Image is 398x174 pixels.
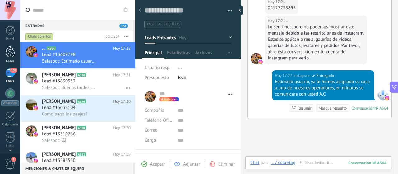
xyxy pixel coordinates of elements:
[42,98,76,105] span: [PERSON_NAME]
[20,95,135,121] a: avataricon[PERSON_NAME]A379Hoy 17:20Lead #13638104Como pago los peajes?
[42,45,45,52] span: ...
[34,79,38,84] img: icon
[77,73,86,77] span: A378
[178,73,232,83] div: Bs.
[20,163,133,174] div: Menciones & Chats de equipo
[237,6,243,15] div: Ocultar
[348,160,386,166] div: 364
[42,158,76,164] span: Lead #13583530
[20,122,135,148] a: avataricon[PERSON_NAME]A328Hoy 17:20Lead #13510766Salesbot: 🖼
[77,126,86,130] span: A328
[42,72,76,78] span: [PERSON_NAME]
[34,53,38,57] img: icon
[145,125,158,135] button: Correo
[268,5,296,11] div: 04127225892
[145,73,174,83] div: Presupuesto
[42,105,76,111] span: Lead #13638104
[113,45,131,52] span: Hoy 17:22
[1,37,19,41] div: Panel
[293,73,311,79] span: Instagram
[164,98,178,101] span: instagram
[1,100,19,106] div: WhatsApp
[377,89,388,100] span: Instagram
[147,22,180,26] span: #agregar etiquetas
[20,42,135,68] a: avataricon...A364Hoy 17:22Lead #13609798Salesbot: Estimado usuario, ya le hemos asignado su caso ...
[145,135,173,145] div: Cargo
[20,69,135,95] a: avataricon[PERSON_NAME]A378Hoy 17:21Lead #13630952Salesbot: Buenas tardes, un gusto saludarle. Es...
[271,160,295,165] div: ... / cobretag
[34,159,38,163] img: icon
[195,50,212,59] span: Archivos
[183,161,200,167] span: Adjuntar
[47,46,56,50] span: A364
[317,73,334,79] span: Entregado
[10,68,17,73] span: 102
[145,115,173,125] button: Teléfono Oficina
[268,24,364,61] div: Lo sentimos, pero no podemos mostrar este mensaje debido a las restricciones de Instagram. Estas ...
[275,73,293,79] div: Hoy 17:22
[77,99,86,103] span: A379
[101,34,120,40] div: Total: 254
[25,33,53,40] div: Chats abiertos
[120,31,133,42] button: Más
[42,85,96,91] span: Salesbot: Buenas tardes, un gusto saludarle. Estimado usuario, indíquenos un numero de teléfono a...
[145,75,169,81] span: Presupuesto
[119,24,128,28] span: 102
[145,65,170,71] span: Usuario resp.
[374,106,388,111] div: № A364
[42,58,96,64] span: Salesbot: Estimado usuario, ya le hemos asignado su caso a uno de nuestros operadores, en minutos...
[1,79,19,83] div: Chats
[268,18,286,24] div: Hoy 17:21
[145,50,162,59] span: Principal
[145,106,173,115] div: Compañía
[42,151,76,158] span: [PERSON_NAME]
[150,161,165,167] span: Aceptar
[42,131,76,137] span: Lead #13510766
[295,160,296,166] span: :
[42,138,66,143] span: Salesbot: 🖼
[145,63,174,73] div: Usuario resp.
[251,53,262,64] span: ...
[319,105,347,111] div: Marque resuelto
[145,117,177,123] span: Teléfono Oficina
[34,132,38,137] img: icon
[113,98,131,105] span: Hoy 17:20
[167,50,190,59] span: Estadísticas
[145,127,158,133] span: Correo
[1,123,19,127] div: Calendario
[113,125,131,131] span: Hoy 17:20
[385,96,389,100] img: instagram.svg
[218,161,235,167] span: Eliminar
[34,106,38,110] img: icon
[20,20,133,31] div: Entradas
[113,151,131,158] span: Hoy 17:19
[113,72,131,78] span: Hoy 17:21
[275,79,371,97] div: Estimado usuario, ya le hemos asignado su caso a uno de nuestros operadores, en minutos se comuni...
[286,18,289,24] span: ...
[145,138,156,143] span: Cargo
[351,106,374,111] div: Conversación
[261,160,269,166] span: para
[42,52,76,58] span: Lead #13609798
[11,157,16,162] span: 1
[42,125,76,131] span: [PERSON_NAME]
[258,60,263,64] img: instagram.svg
[298,105,312,111] div: Resumir
[42,111,87,117] span: Como pago los peajes?
[178,65,182,71] span: ...
[77,152,86,156] span: A361
[42,78,76,84] span: Lead #13630952
[1,59,19,63] div: Leads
